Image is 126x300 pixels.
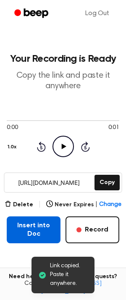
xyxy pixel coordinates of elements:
a: Beep [8,5,56,22]
span: Contact us [5,280,121,295]
button: Record [66,216,119,243]
span: Link copied. Paste it anywhere. [50,262,88,288]
span: | [95,200,97,209]
span: Change [99,200,121,209]
a: Log Out [77,3,118,24]
button: Insert into Doc [7,216,60,243]
span: 0:00 [7,124,18,132]
button: Delete [5,200,33,209]
button: 1.0x [7,140,20,154]
button: Never Expires|Change [46,200,121,209]
button: Copy [94,175,120,190]
span: | [38,200,41,210]
a: [EMAIL_ADDRESS][DOMAIN_NAME] [41,281,102,294]
span: 0:01 [108,124,119,132]
h1: Your Recording is Ready [7,54,119,64]
p: Copy the link and paste it anywhere [7,71,119,92]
